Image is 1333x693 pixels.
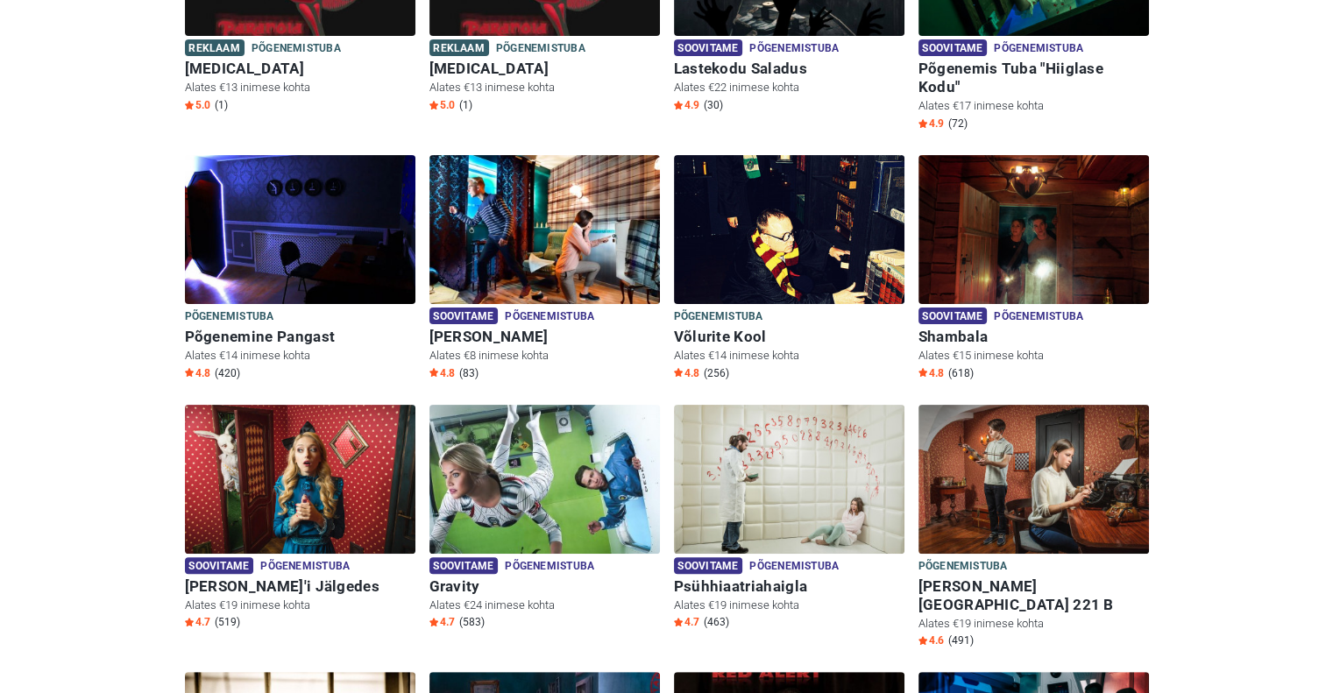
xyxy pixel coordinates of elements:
img: Star [185,101,194,110]
h6: Psühhiaatriahaigla [674,577,904,596]
img: Gravity [429,405,660,554]
span: Soovitame [918,308,988,324]
span: Põgenemistuba [994,39,1083,59]
p: Alates €14 inimese kohta [674,348,904,364]
p: Alates €13 inimese kohta [185,80,415,95]
p: Alates €17 inimese kohta [918,98,1149,114]
img: Star [185,368,194,377]
img: Star [185,618,194,626]
span: 4.7 [429,615,455,629]
span: Põgenemistuba [505,557,594,576]
a: Gravity Soovitame Põgenemistuba Gravity Alates €24 inimese kohta Star4.7 (583) [429,405,660,633]
img: Võlurite Kool [674,155,904,304]
p: Alates €19 inimese kohta [918,616,1149,632]
a: Baker Street 221 B Põgenemistuba [PERSON_NAME][GEOGRAPHIC_DATA] 221 B Alates €19 inimese kohta St... [918,405,1149,652]
span: 4.6 [918,633,944,647]
img: Star [918,368,927,377]
h6: Põgenemis Tuba "Hiiglase Kodu" [918,60,1149,96]
h6: [MEDICAL_DATA] [185,60,415,78]
p: Alates €19 inimese kohta [185,598,415,613]
span: Reklaam [429,39,489,56]
a: Psühhiaatriahaigla Soovitame Põgenemistuba Psühhiaatriahaigla Alates €19 inimese kohta Star4.7 (463) [674,405,904,633]
span: Põgenemistuba [994,308,1083,327]
a: Shambala Soovitame Põgenemistuba Shambala Alates €15 inimese kohta Star4.8 (618) [918,155,1149,384]
a: Võlurite Kool Põgenemistuba Võlurite Kool Alates €14 inimese kohta Star4.8 (256) [674,155,904,384]
h6: [MEDICAL_DATA] [429,60,660,78]
img: Star [429,368,438,377]
img: Alice'i Jälgedes [185,405,415,554]
img: Põgenemine Pangast [185,155,415,304]
img: Star [918,636,927,645]
img: Sherlock Holmes [429,155,660,304]
p: Alates €22 inimese kohta [674,80,904,95]
span: Põgenemistuba [749,557,839,576]
a: Põgenemine Pangast Põgenemistuba Põgenemine Pangast Alates €14 inimese kohta Star4.8 (420) [185,155,415,384]
span: (1) [459,98,472,112]
span: Põgenemistuba [918,557,1008,576]
span: (519) [215,615,240,629]
span: Soovitame [429,557,499,574]
span: Põgenemistuba [260,557,350,576]
span: (420) [215,366,240,380]
span: (83) [459,366,479,380]
span: (30) [704,98,723,112]
span: 4.8 [429,366,455,380]
span: Põgenemistuba [496,39,585,59]
h6: [PERSON_NAME][GEOGRAPHIC_DATA] 221 B [918,577,1149,614]
span: Põgenemistuba [252,39,341,59]
span: (491) [948,633,974,647]
h6: Shambala [918,328,1149,346]
img: Star [674,618,683,626]
h6: Võlurite Kool [674,328,904,346]
img: Star [674,101,683,110]
span: 4.8 [918,366,944,380]
p: Alates €19 inimese kohta [674,598,904,613]
p: Alates €8 inimese kohta [429,348,660,364]
h6: Põgenemine Pangast [185,328,415,346]
span: (256) [704,366,729,380]
span: 4.8 [185,366,210,380]
span: (1) [215,98,228,112]
img: Psühhiaatriahaigla [674,405,904,554]
span: (463) [704,615,729,629]
span: Põgenemistuba [185,308,274,327]
a: Sherlock Holmes Soovitame Põgenemistuba [PERSON_NAME] Alates €8 inimese kohta Star4.8 (83) [429,155,660,384]
span: 4.9 [674,98,699,112]
span: Soovitame [429,308,499,324]
img: Star [674,368,683,377]
p: Alates €24 inimese kohta [429,598,660,613]
h6: [PERSON_NAME] [429,328,660,346]
p: Alates €14 inimese kohta [185,348,415,364]
span: Põgenemistuba [749,39,839,59]
h6: Lastekodu Saladus [674,60,904,78]
p: Alates €13 inimese kohta [429,80,660,95]
span: (583) [459,615,485,629]
span: Reklaam [185,39,245,56]
span: Soovitame [674,557,743,574]
span: 4.7 [674,615,699,629]
img: Star [429,101,438,110]
span: Soovitame [918,39,988,56]
span: Soovitame [674,39,743,56]
span: (72) [948,117,968,131]
span: (618) [948,366,974,380]
h6: Gravity [429,577,660,596]
span: Põgenemistuba [674,308,763,327]
a: Alice'i Jälgedes Soovitame Põgenemistuba [PERSON_NAME]'i Jälgedes Alates €19 inimese kohta Star4.... [185,405,415,633]
img: Baker Street 221 B [918,405,1149,554]
img: Star [918,119,927,128]
span: 4.8 [674,366,699,380]
span: 5.0 [185,98,210,112]
span: Soovitame [185,557,254,574]
p: Alates €15 inimese kohta [918,348,1149,364]
img: Star [429,618,438,626]
h6: [PERSON_NAME]'i Jälgedes [185,577,415,596]
span: Põgenemistuba [505,308,594,327]
span: 4.7 [185,615,210,629]
span: 4.9 [918,117,944,131]
img: Shambala [918,155,1149,304]
span: 5.0 [429,98,455,112]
